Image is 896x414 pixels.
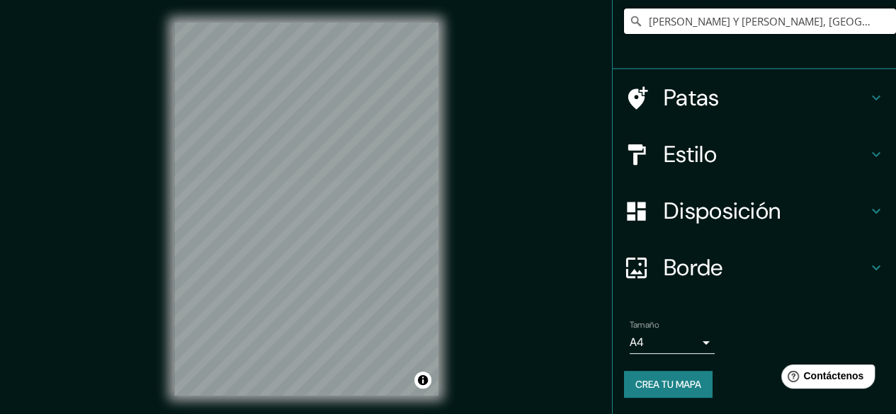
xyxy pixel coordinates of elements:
[664,83,720,113] font: Patas
[635,378,701,391] font: Crea tu mapa
[624,8,896,34] input: Elige tu ciudad o zona
[613,69,896,126] div: Patas
[630,319,659,330] font: Tamaño
[664,139,717,169] font: Estilo
[770,359,880,398] iframe: Lanzador de widgets de ayuda
[613,126,896,183] div: Estilo
[630,335,644,350] font: A4
[414,372,431,389] button: Activar o desactivar atribución
[174,23,438,396] canvas: Mapa
[613,183,896,239] div: Disposición
[664,253,723,282] font: Borde
[664,196,781,226] font: Disposición
[613,239,896,296] div: Borde
[624,371,713,398] button: Crea tu mapa
[630,331,715,354] div: A4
